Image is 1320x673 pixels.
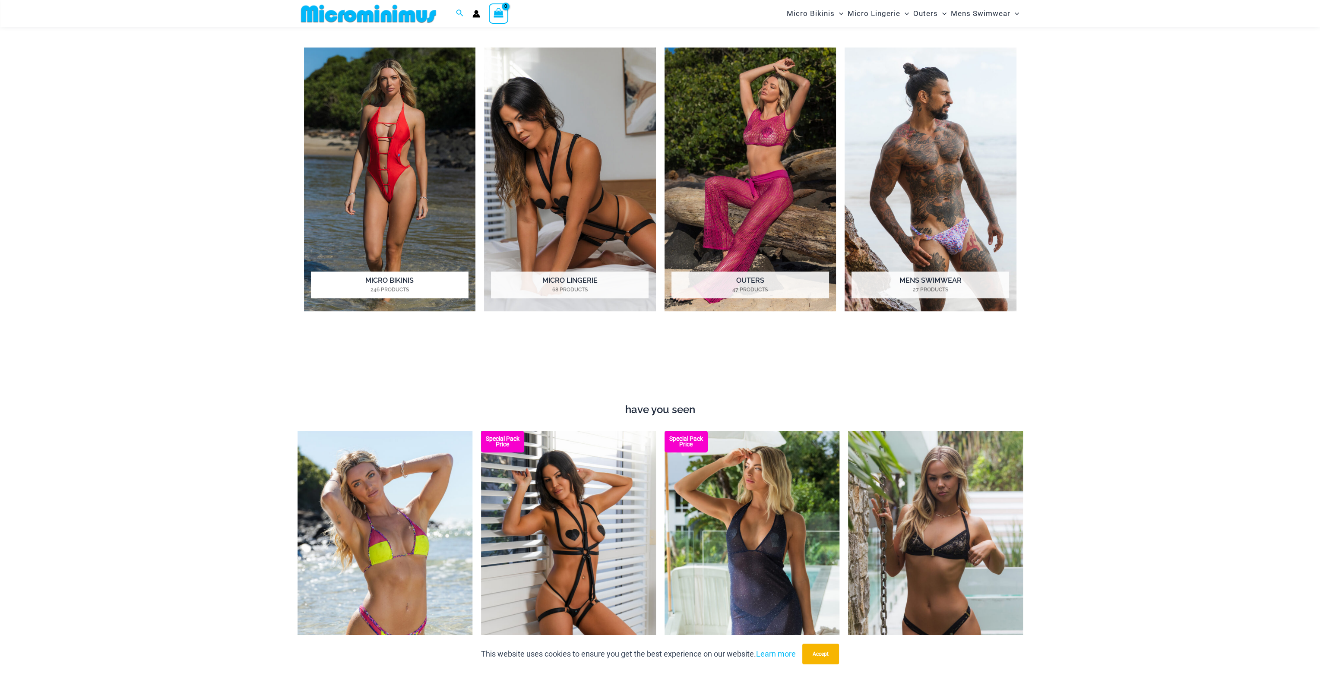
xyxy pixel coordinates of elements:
span: Menu Toggle [1010,3,1019,25]
img: Outers [665,47,836,311]
img: Mens Swimwear [845,47,1016,311]
span: Menu Toggle [900,3,909,25]
span: Micro Lingerie [848,3,900,25]
span: Menu Toggle [938,3,946,25]
a: Visit product category Outers [665,47,836,311]
h2: Micro Lingerie [491,272,649,298]
b: Special Pack Price [665,436,708,447]
nav: Site Navigation [783,1,1023,26]
a: Micro LingerieMenu ToggleMenu Toggle [845,3,911,25]
span: Outers [913,3,938,25]
h2: Micro Bikinis [311,272,468,298]
h4: have you seen [298,404,1023,416]
iframe: TrustedSite Certified [304,334,1016,399]
a: Micro BikinisMenu ToggleMenu Toggle [785,3,845,25]
mark: 246 Products [311,286,468,294]
h2: Outers [671,272,829,298]
a: Visit product category Mens Swimwear [845,47,1016,311]
img: MM SHOP LOGO FLAT [298,4,440,23]
a: Mens SwimwearMenu ToggleMenu Toggle [949,3,1021,25]
mark: 27 Products [852,286,1009,294]
h2: Mens Swimwear [852,272,1009,298]
img: Micro Lingerie [484,47,656,311]
a: OutersMenu ToggleMenu Toggle [911,3,949,25]
span: Menu Toggle [835,3,843,25]
a: Visit product category Micro Bikinis [304,47,476,311]
a: Visit product category Micro Lingerie [484,47,656,311]
mark: 47 Products [671,286,829,294]
img: Micro Bikinis [304,47,476,311]
span: Micro Bikinis [787,3,835,25]
span: Mens Swimwear [951,3,1010,25]
button: Accept [802,644,839,664]
a: Search icon link [456,8,464,19]
p: This website uses cookies to ensure you get the best experience on our website. [481,648,796,660]
a: Learn more [756,649,796,658]
mark: 68 Products [491,286,649,294]
a: View Shopping Cart, empty [489,3,509,23]
a: Account icon link [472,10,480,18]
b: Special Pack Price [481,436,524,447]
